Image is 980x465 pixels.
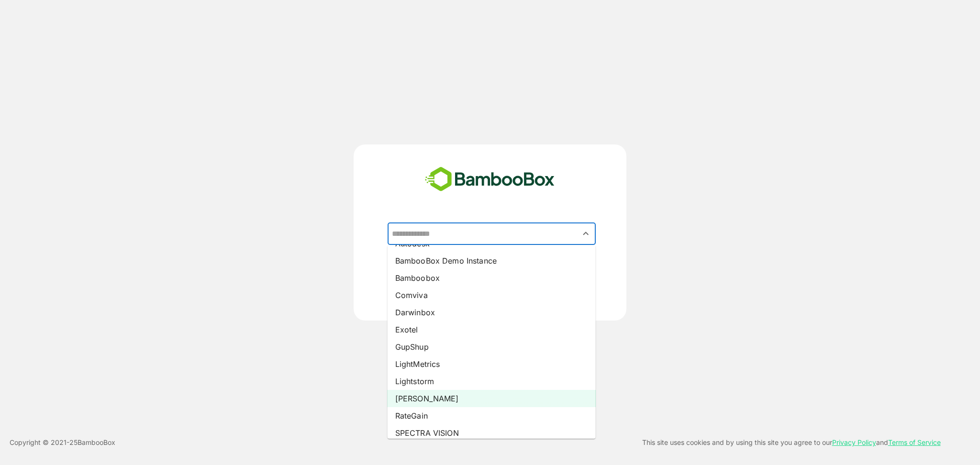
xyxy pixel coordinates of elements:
a: Privacy Policy [832,438,876,446]
button: Close [579,227,592,240]
li: [PERSON_NAME] [388,390,596,407]
p: This site uses cookies and by using this site you agree to our and [642,437,941,448]
a: Terms of Service [888,438,941,446]
img: bamboobox [420,164,560,195]
li: Exotel [388,321,596,338]
li: Darwinbox [388,304,596,321]
p: Copyright © 2021- 25 BambooBox [10,437,115,448]
li: BambooBox Demo Instance [388,252,596,269]
li: LightMetrics [388,355,596,373]
li: SPECTRA VISION [388,424,596,442]
li: RateGain [388,407,596,424]
li: Bamboobox [388,269,596,287]
li: Lightstorm [388,373,596,390]
li: GupShup [388,338,596,355]
li: Comviva [388,287,596,304]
